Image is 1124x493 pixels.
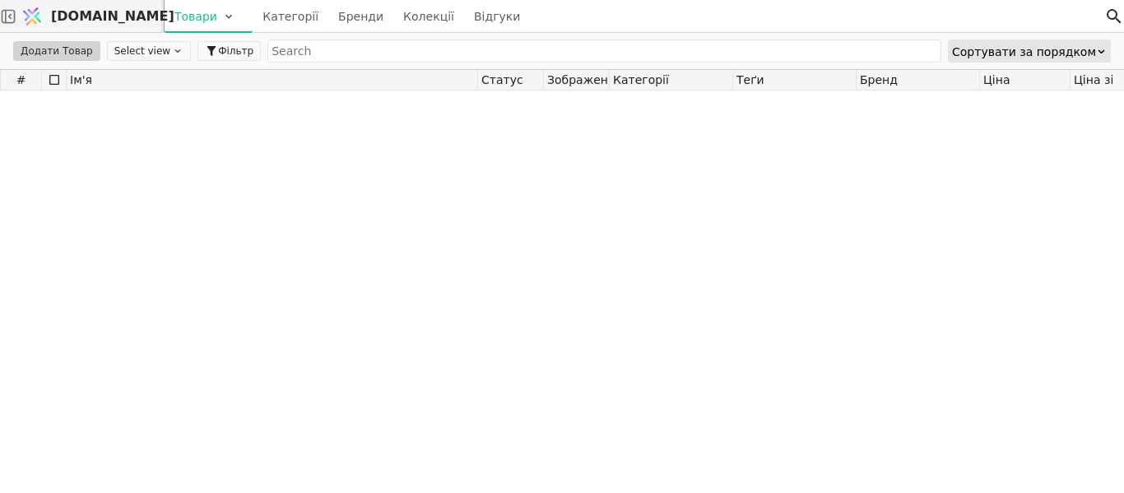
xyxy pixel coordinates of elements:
[736,73,764,86] span: Теґи
[952,40,1096,63] div: Сортувати за порядком
[860,73,898,86] span: Бренд
[1,70,42,90] div: #
[197,41,261,61] button: Фільтр
[613,73,669,86] span: Категорії
[16,1,165,32] a: [DOMAIN_NAME]
[267,40,941,63] input: Search
[547,73,609,86] span: Зображення
[218,44,253,58] span: Фільтр
[20,1,44,32] img: Logo
[13,41,100,61] button: Додати Товар
[983,73,1010,86] span: Ціна
[481,73,523,86] span: Статус
[70,73,92,86] span: Ім'я
[51,7,174,26] span: [DOMAIN_NAME]
[107,41,191,61] button: Select view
